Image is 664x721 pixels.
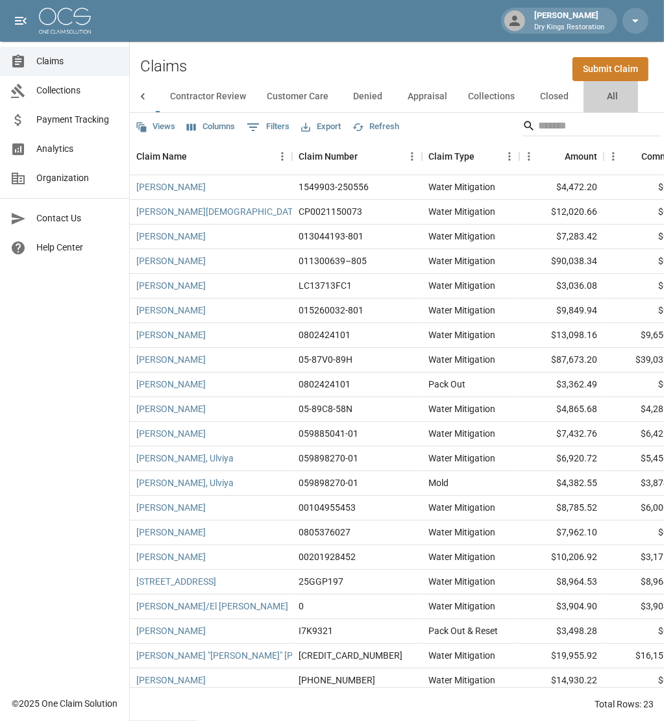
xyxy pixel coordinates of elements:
[428,427,495,440] div: Water Mitigation
[136,526,206,539] a: [PERSON_NAME]
[519,520,604,545] div: $7,962.10
[184,117,238,137] button: Select columns
[299,674,375,687] div: 01-008-959086
[519,668,604,693] div: $14,930.22
[273,147,292,166] button: Menu
[428,476,449,489] div: Mold
[547,147,565,165] button: Sort
[39,8,91,34] img: ocs-logo-white-transparent.png
[428,230,495,243] div: Water Mitigation
[623,147,641,165] button: Sort
[428,624,498,637] div: Pack Out & Reset
[595,698,654,711] div: Total Rows: 23
[523,116,661,139] div: Search
[428,180,495,193] div: Water Mitigation
[36,241,119,254] span: Help Center
[428,501,495,514] div: Water Mitigation
[136,138,187,175] div: Claim Name
[519,175,604,200] div: $4,472.20
[519,619,604,644] div: $3,498.28
[136,476,234,489] a: [PERSON_NAME], Ulviya
[428,304,495,317] div: Water Mitigation
[519,496,604,520] div: $8,785.52
[136,600,288,613] a: [PERSON_NAME]/El [PERSON_NAME]
[299,624,333,637] div: I7K9321
[428,550,495,563] div: Water Mitigation
[136,649,354,662] a: [PERSON_NAME] "[PERSON_NAME]" [PERSON_NAME]
[349,117,402,137] button: Refresh
[428,205,495,218] div: Water Mitigation
[519,446,604,471] div: $6,920.72
[519,570,604,594] div: $8,964.53
[299,328,350,341] div: 0802424101
[136,279,206,292] a: [PERSON_NAME]
[136,427,206,440] a: [PERSON_NAME]
[500,147,519,166] button: Menu
[299,427,358,440] div: 059885041-01
[299,575,343,588] div: 25GGP197
[519,200,604,225] div: $12,020.66
[136,452,234,465] a: [PERSON_NAME], Ulviya
[525,81,584,112] button: Closed
[136,575,216,588] a: [STREET_ADDRESS]
[299,649,402,662] div: 5033062247-1-1
[299,304,363,317] div: 015260032-801
[428,526,495,539] div: Water Mitigation
[140,57,187,76] h2: Claims
[519,397,604,422] div: $4,865.68
[428,254,495,267] div: Water Mitigation
[519,644,604,668] div: $19,955.92
[474,147,493,165] button: Sort
[604,147,623,166] button: Menu
[397,81,458,112] button: Appraisal
[428,674,495,687] div: Water Mitigation
[519,138,604,175] div: Amount
[339,81,397,112] button: Denied
[136,304,206,317] a: [PERSON_NAME]
[187,147,205,165] button: Sort
[428,328,495,341] div: Water Mitigation
[299,501,356,514] div: 00104955453
[36,142,119,156] span: Analytics
[519,373,604,397] div: $3,362.49
[428,378,465,391] div: Pack Out
[160,81,256,112] button: Contractor Review
[299,138,358,175] div: Claim Number
[519,471,604,496] div: $4,382.55
[36,212,119,225] span: Contact Us
[358,147,376,165] button: Sort
[299,402,352,415] div: 05-89C8-58N
[519,299,604,323] div: $9,849.94
[428,575,495,588] div: Water Mitigation
[519,249,604,274] div: $90,038.34
[428,279,495,292] div: Water Mitigation
[428,402,495,415] div: Water Mitigation
[36,113,119,127] span: Payment Tracking
[519,545,604,570] div: $10,206.92
[519,323,604,348] div: $13,098.16
[136,180,206,193] a: [PERSON_NAME]
[299,205,362,218] div: CP0021150073
[8,8,34,34] button: open drawer
[298,117,344,137] button: Export
[136,353,206,366] a: [PERSON_NAME]
[519,225,604,249] div: $7,283.42
[299,526,350,539] div: 0805376027
[428,138,474,175] div: Claim Type
[428,649,495,662] div: Water Mitigation
[565,138,597,175] div: Amount
[519,422,604,446] div: $7,432.76
[136,378,206,391] a: [PERSON_NAME]
[428,600,495,613] div: Water Mitigation
[519,594,604,619] div: $3,904.90
[299,254,367,267] div: 011300639–805
[299,476,358,489] div: 059898270-01
[584,81,642,112] button: All
[130,138,292,175] div: Claim Name
[292,138,422,175] div: Claim Number
[299,378,350,391] div: 0802424101
[299,279,352,292] div: LC13713FC1
[299,452,358,465] div: 059898270-01
[458,81,525,112] button: Collections
[299,353,352,366] div: 05-87V0-89H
